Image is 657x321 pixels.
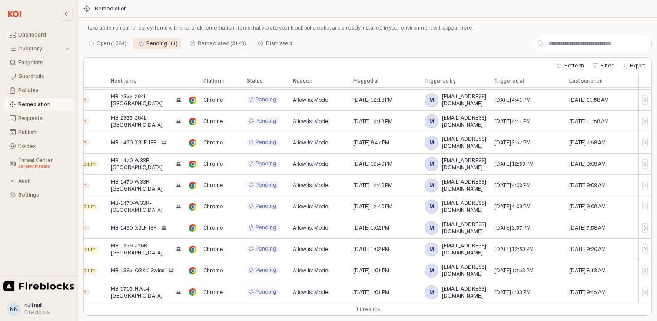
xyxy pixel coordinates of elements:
[255,245,276,252] span: Pending
[111,157,172,171] span: MB-1470-W33R-[GEOGRAPHIC_DATA]
[4,126,74,138] button: Publish
[75,246,96,253] span: Medium
[442,114,488,128] span: [EMAIL_ADDRESS][DOMAIN_NAME]
[84,303,651,315] div: Table toolbar
[293,160,328,167] span: Allowlist Mode
[18,178,69,184] div: Audit
[4,98,74,110] button: Remediation
[75,160,96,167] span: Medium
[293,246,328,253] span: Allowlist Mode
[442,242,488,256] span: [EMAIL_ADDRESS][DOMAIN_NAME]
[293,267,328,274] span: Allowlist Mode
[4,70,74,83] button: Guardrails
[293,182,328,189] span: Allowlist Mode
[203,182,223,189] span: Chrome
[7,302,21,316] button: nn
[494,139,531,146] span: [DATE] 3:57 PM
[95,6,127,12] div: Remediation
[203,203,223,210] span: Chrome
[255,96,276,103] span: Pending
[18,60,69,66] div: Endpoints
[18,101,69,107] div: Remediation
[569,224,606,231] span: [DATE] 7:58 AM
[353,224,389,231] span: [DATE] 1:02 PM
[18,32,69,38] div: Dashboard
[83,38,132,49] div: Open (1384)
[255,139,276,146] span: Pending
[146,38,178,49] div: Pending (11)
[293,118,328,125] span: Allowlist Mode
[203,97,223,104] span: Chrome
[569,97,609,104] span: [DATE] 11:58 AM
[4,140,74,152] button: Koidex
[203,77,225,84] span: Platform
[442,157,488,171] span: [EMAIL_ADDRESS][DOMAIN_NAME]
[353,77,379,84] span: Flagged at
[425,77,455,84] span: Triggered by
[253,38,297,49] div: Dismissed
[425,115,438,128] span: m
[494,97,531,104] span: [DATE] 4:41 PM
[353,289,389,296] span: [DATE] 1:01 PM
[494,77,524,84] span: Triggered at
[569,267,606,274] span: [DATE] 8:13 AM
[111,77,137,84] span: Hostname
[553,60,587,71] button: Refresh
[619,60,649,71] button: Export
[442,136,488,150] span: [EMAIL_ADDRESS][DOMAIN_NAME]
[353,267,389,274] span: [DATE] 1:01 PM
[203,267,223,274] span: Chrome
[111,242,172,256] span: MB-1256-JY6R-[GEOGRAPHIC_DATA]
[494,224,531,231] span: [DATE] 3:57 PM
[569,160,606,167] span: [DATE] 9:09 AM
[494,267,534,274] span: [DATE] 12:53 PM
[442,200,488,214] span: [EMAIL_ADDRESS][DOMAIN_NAME]
[569,118,609,125] span: [DATE] 11:58 AM
[111,114,172,128] span: MB-2355-264L-[GEOGRAPHIC_DATA]
[18,129,69,135] div: Publish
[425,157,438,171] span: m
[185,38,251,49] div: Remediated (3123)
[24,302,43,308] span: null null
[425,179,438,192] span: m
[293,224,328,231] span: Allowlist Mode
[569,139,606,146] span: [DATE] 7:58 AM
[442,285,488,299] span: [EMAIL_ADDRESS][DOMAIN_NAME]
[18,163,69,170] div: 28 new threats
[111,200,172,214] span: MB-1470-W33R-[GEOGRAPHIC_DATA]
[255,267,276,274] span: Pending
[18,87,69,94] div: Policies
[425,221,438,234] span: m
[18,46,64,52] div: Inventory
[569,289,606,296] span: [DATE] 9:45 AM
[18,192,69,198] div: Settings
[4,112,74,124] button: Requests
[203,139,223,146] span: Chrome
[494,203,531,210] span: [DATE] 4:09 PM
[203,246,223,253] span: Chrome
[425,136,438,149] span: m
[494,160,534,167] span: [DATE] 12:53 PM
[133,38,183,49] div: Pending (11)
[293,77,312,84] span: Reason
[111,93,172,107] span: MB-2355-264L-[GEOGRAPHIC_DATA]
[425,94,438,107] span: m
[353,139,389,146] span: [DATE] 9:47 PM
[247,77,263,84] span: Status
[111,139,157,146] span: MB-1490-X9LF-ISR
[353,203,392,210] span: [DATE] 12:40 PM
[353,97,392,104] span: [DATE] 12:18 PM
[87,24,648,32] p: Take action on out-of-policy items with one-click remediation. Items that violate your block poli...
[4,29,74,41] button: Dashboard
[18,157,69,170] div: Threat Center
[198,38,246,49] div: Remediated (3123)
[255,117,276,124] span: Pending
[425,200,438,213] span: m
[255,288,276,295] span: Pending
[4,175,74,187] button: Audit
[18,74,69,80] div: Guardrails
[589,60,617,71] button: Filter
[96,38,126,49] div: Open (1384)
[111,224,157,231] span: MB-1490-X9LF-ISR
[203,160,223,167] span: Chrome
